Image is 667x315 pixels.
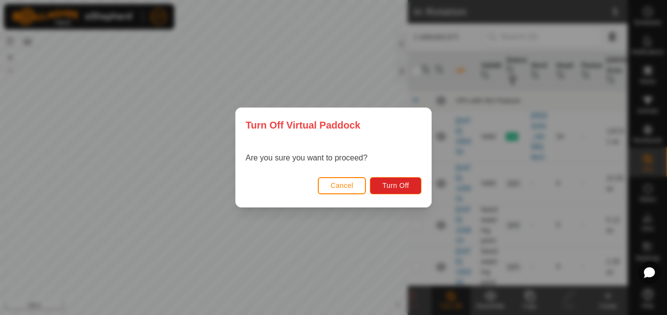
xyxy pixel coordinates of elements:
button: Cancel [318,177,366,194]
button: Turn Off [370,177,421,194]
span: Turn Off [382,182,409,189]
span: Cancel [331,182,354,189]
span: Turn Off Virtual Paddock [246,118,361,132]
p: Are you sure you want to proceed? [246,152,367,164]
